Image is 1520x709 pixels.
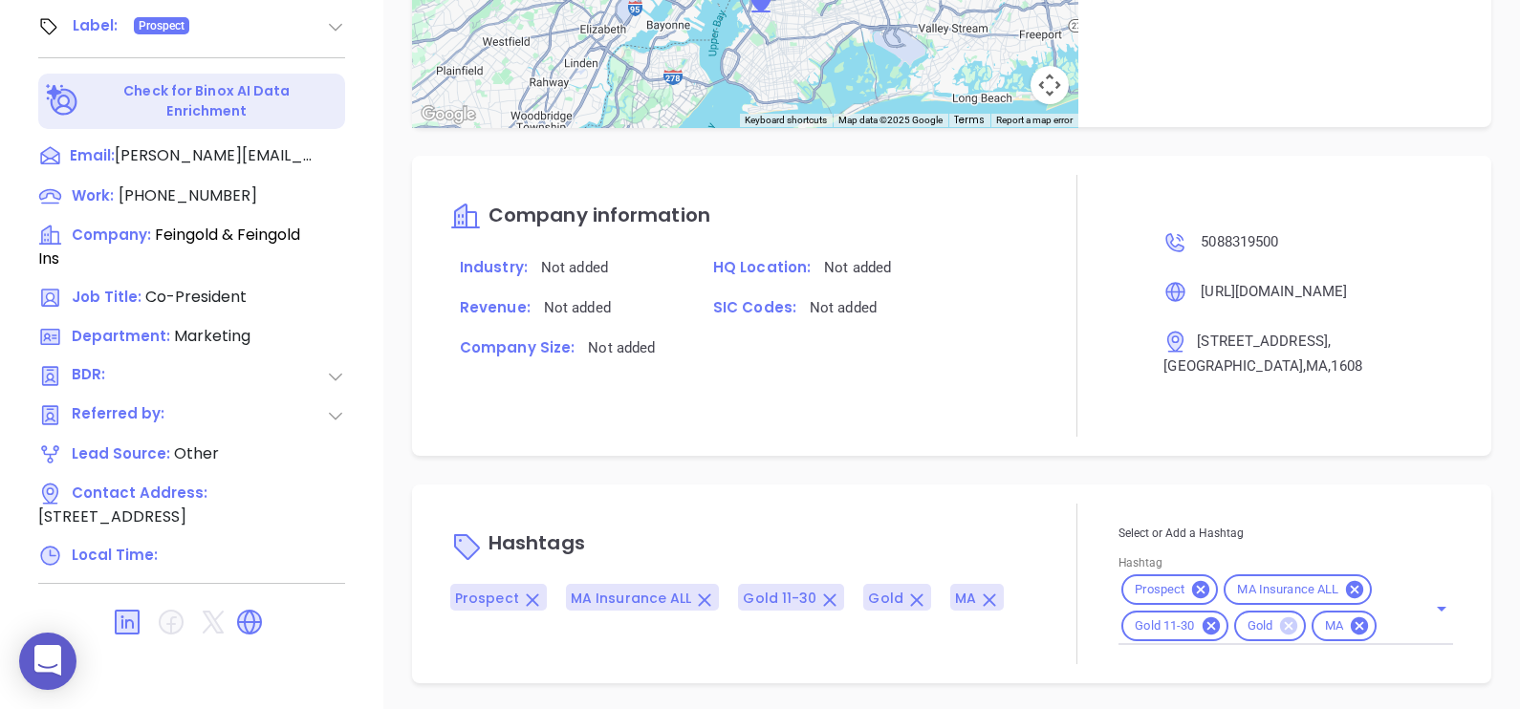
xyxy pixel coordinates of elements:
[1422,605,1430,612] button: Clear
[810,299,877,316] span: Not added
[1123,618,1205,634] span: Gold 11-30
[72,364,171,388] span: BDR:
[1226,582,1350,598] span: MA Insurance ALL
[72,443,170,463] span: Lead Source:
[588,339,655,356] span: Not added
[115,144,315,167] span: [PERSON_NAME][EMAIL_ADDRESS][DOMAIN_NAME]
[72,225,151,245] span: Company:
[824,259,891,276] span: Not added
[954,113,985,127] a: Terms (opens in new tab)
[955,589,976,608] span: MA
[489,530,585,557] span: Hashtags
[38,505,186,527] span: [STREET_ADDRESS]
[450,205,710,227] a: Company information
[838,115,943,125] span: Map data ©2025 Google
[544,299,611,316] span: Not added
[541,259,608,276] span: Not added
[1303,357,1328,375] span: , MA
[460,297,531,317] span: Revenue:
[713,257,811,277] span: HQ Location:
[72,287,141,307] span: Job Title:
[868,589,902,608] span: Gold
[72,403,171,427] span: Referred by:
[455,589,519,608] span: Prospect
[139,15,185,36] span: Prospect
[82,81,332,121] p: Check for Binox AI Data Enrichment
[1201,283,1347,300] span: [URL][DOMAIN_NAME]
[489,202,710,228] span: Company information
[72,545,158,565] span: Local Time:
[460,257,528,277] span: Industry:
[1121,574,1218,605] div: Prospect
[1312,611,1377,641] div: MA
[1314,618,1355,634] span: MA
[1118,523,1453,544] p: Select or Add a Hashtag
[743,589,816,608] span: Gold 11-30
[996,115,1073,125] a: Report a map error
[72,483,207,503] span: Contact Address:
[1031,66,1069,104] button: Map camera controls
[1428,595,1455,622] button: Open
[1236,618,1285,634] span: Gold
[1121,611,1227,641] div: Gold 11-30
[73,11,119,40] div: Label:
[713,297,796,317] span: SIC Codes:
[1118,558,1162,569] label: Hashtag
[72,185,114,205] span: Work:
[460,337,575,357] span: Company Size:
[1123,582,1196,598] span: Prospect
[145,286,247,308] span: Co-President
[174,442,219,464] span: Other
[417,102,480,127] a: Open this area in Google Maps (opens a new window)
[72,326,170,346] span: Department:
[1197,333,1328,350] span: [STREET_ADDRESS]
[70,144,115,169] span: Email:
[745,114,827,127] button: Keyboard shortcuts
[1224,574,1372,605] div: MA Insurance ALL
[38,224,300,269] span: Feingold & Feingold Ins
[571,589,692,608] span: MA Insurance ALL
[46,84,79,118] img: Ai-Enrich-DaqCidB-.svg
[1234,611,1307,641] div: Gold
[174,325,250,347] span: Marketing
[119,184,257,206] span: [PHONE_NUMBER]
[1201,233,1278,250] span: 5088319500
[417,102,480,127] img: Google
[1328,357,1362,375] span: , 1608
